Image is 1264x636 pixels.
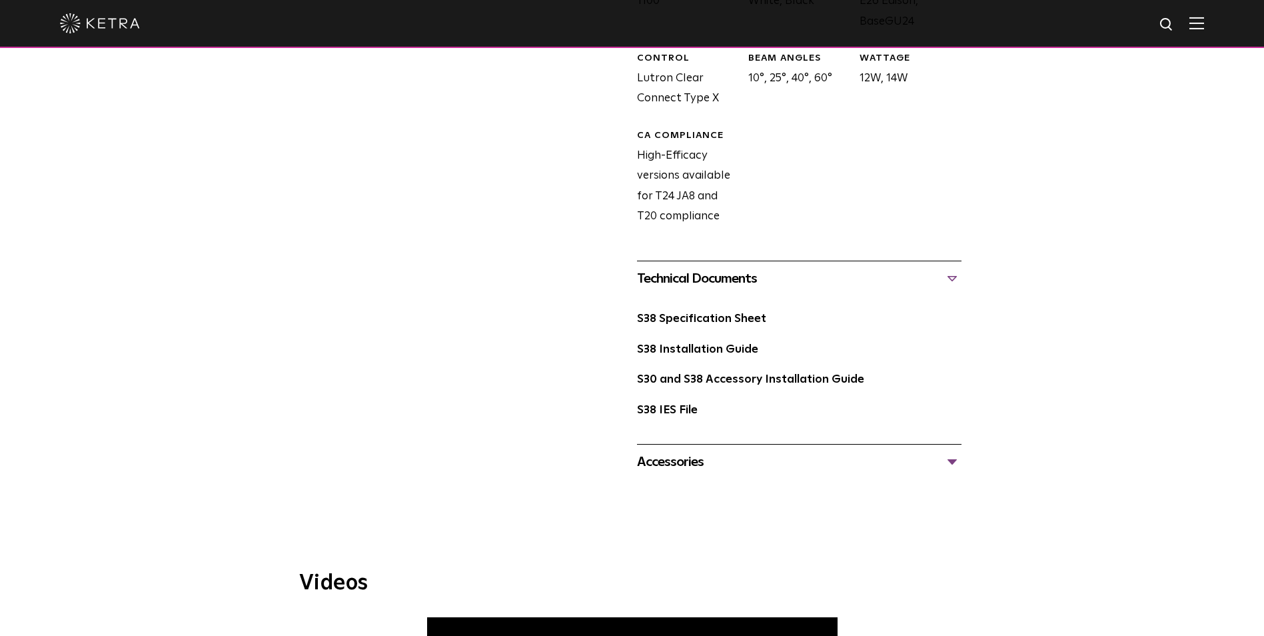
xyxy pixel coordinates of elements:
div: High-Efficacy versions available for T24 JA8 and T20 compliance [627,129,738,227]
div: BEAM ANGLES [748,52,850,65]
div: Lutron Clear Connect Type X [627,52,738,109]
div: CA Compliance [637,129,738,143]
a: S30 and S38 Accessory Installation Guide [637,374,864,385]
div: Accessories [637,451,961,473]
div: 10°, 25°, 40°, 60° [738,52,850,109]
div: CONTROL [637,52,738,65]
h3: Videos [299,573,965,594]
a: S38 Installation Guide [637,344,758,355]
img: Hamburger%20Nav.svg [1189,17,1204,29]
img: ketra-logo-2019-white [60,13,140,33]
div: WATTAGE [860,52,961,65]
a: S38 Specification Sheet [637,313,766,325]
img: search icon [1159,17,1175,33]
a: S38 IES File [637,405,698,416]
div: 12W, 14W [850,52,961,109]
div: Technical Documents [637,268,961,289]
